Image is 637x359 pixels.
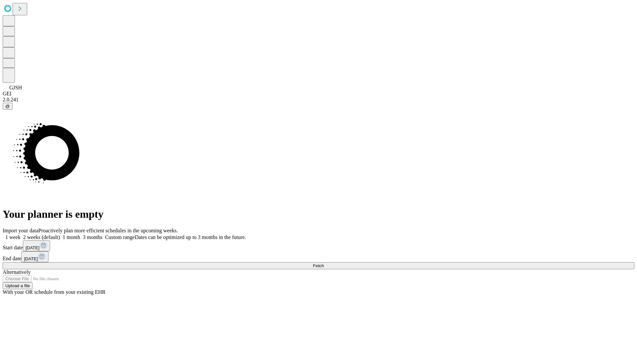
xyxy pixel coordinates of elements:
span: Custom range [105,234,135,240]
span: 1 week [5,234,21,240]
div: 2.0.241 [3,97,634,103]
span: With your OR schedule from your existing EHR [3,289,106,295]
span: Fetch [313,263,324,268]
span: 1 month [63,234,80,240]
span: 3 months [83,234,103,240]
span: [DATE] [26,245,39,250]
div: End date [3,251,634,262]
button: @ [3,103,13,110]
div: Start date [3,240,634,251]
button: Upload a file [3,282,33,289]
span: Dates can be optimized up to 3 months in the future. [135,234,246,240]
span: Alternatively [3,269,31,275]
span: [DATE] [24,256,38,261]
div: GEI [3,91,634,97]
span: 2 weeks (default) [23,234,60,240]
button: Fetch [3,262,634,269]
button: [DATE] [21,251,48,262]
span: Proactively plan more efficient schedules in the upcoming weeks. [38,228,178,233]
span: @ [5,104,10,109]
span: GJSH [9,85,22,90]
button: [DATE] [23,240,50,251]
span: Import your data [3,228,38,233]
h1: Your planner is empty [3,208,634,220]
